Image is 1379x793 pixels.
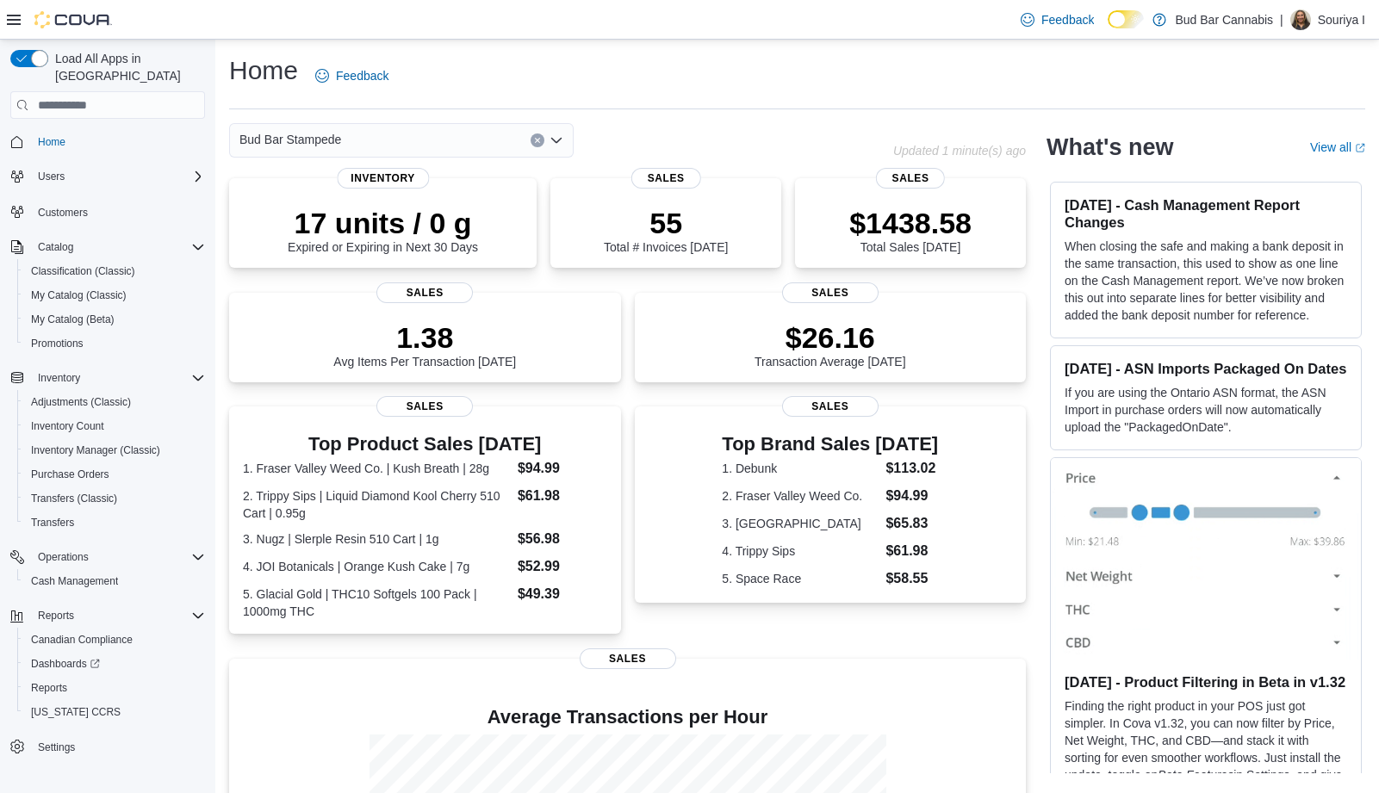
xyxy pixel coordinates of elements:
[722,570,879,587] dt: 5. Space Race
[38,550,89,564] span: Operations
[24,654,205,674] span: Dashboards
[243,460,511,477] dt: 1. Fraser Valley Weed Co. | Kush Breath | 28g
[24,571,125,592] a: Cash Management
[1065,673,1347,691] h3: [DATE] - Product Filtering in Beta in v1.32
[885,541,938,561] dd: $61.98
[24,571,205,592] span: Cash Management
[243,487,511,522] dt: 2. Trippy Sips | Liquid Diamond Kool Cherry 510 Cart | 0.95g
[31,681,67,695] span: Reports
[24,416,205,437] span: Inventory Count
[38,170,65,183] span: Users
[243,530,511,548] dt: 3. Nugz | Slerple Resin 510 Cart | 1g
[31,605,205,626] span: Reports
[243,585,511,620] dt: 5. Glacial Gold | THC10 Softgels 100 Pack | 1000mg THC
[24,678,74,698] a: Reports
[722,434,938,455] h3: Top Brand Sales [DATE]
[24,392,138,412] a: Adjustments (Classic)
[31,605,81,626] button: Reports
[376,282,473,303] span: Sales
[24,488,124,509] a: Transfers (Classic)
[722,515,879,532] dt: 3. [GEOGRAPHIC_DATA]
[17,438,212,462] button: Inventory Manager (Classic)
[38,371,80,385] span: Inventory
[308,59,395,93] a: Feedback
[376,396,473,417] span: Sales
[631,168,700,189] span: Sales
[722,460,879,477] dt: 1. Debunk
[31,288,127,302] span: My Catalog (Classic)
[31,264,135,278] span: Classification (Classic)
[31,201,205,222] span: Customers
[885,486,938,506] dd: $94.99
[31,237,205,257] span: Catalog
[24,261,142,282] a: Classification (Classic)
[604,206,728,240] p: 55
[337,168,429,189] span: Inventory
[31,736,205,758] span: Settings
[1318,9,1365,30] p: Souriya I
[31,443,160,457] span: Inventory Manager (Classic)
[550,133,563,147] button: Open list of options
[31,657,100,671] span: Dashboards
[24,488,205,509] span: Transfers (Classic)
[31,547,205,567] span: Operations
[3,366,212,390] button: Inventory
[722,542,879,560] dt: 4. Trippy Sips
[518,458,607,479] dd: $94.99
[24,261,205,282] span: Classification (Classic)
[604,206,728,254] div: Total # Invoices [DATE]
[1158,768,1233,782] em: Beta Features
[24,678,205,698] span: Reports
[24,702,205,722] span: Washington CCRS
[885,513,938,534] dd: $65.83
[885,458,938,479] dd: $113.02
[3,235,212,259] button: Catalog
[31,202,95,223] a: Customers
[17,414,212,438] button: Inventory Count
[580,648,676,669] span: Sales
[34,11,112,28] img: Cova
[31,395,131,409] span: Adjustments (Classic)
[333,320,516,369] div: Avg Items Per Transaction [DATE]
[31,166,205,187] span: Users
[849,206,972,254] div: Total Sales [DATE]
[1014,3,1101,37] a: Feedback
[31,337,84,350] span: Promotions
[1065,360,1347,377] h3: [DATE] - ASN Imports Packaged On Dates
[1065,384,1347,436] p: If you are using the Ontario ASN format, the ASN Import in purchase orders will now automatically...
[31,547,96,567] button: Operations
[38,609,74,623] span: Reports
[1065,238,1347,324] p: When closing the safe and making a bank deposit in the same transaction, this used to show as one...
[1280,9,1283,30] p: |
[31,237,80,257] button: Catalog
[755,320,906,369] div: Transaction Average [DATE]
[3,199,212,224] button: Customers
[24,440,167,461] a: Inventory Manager (Classic)
[3,734,212,759] button: Settings
[518,584,607,604] dd: $49.39
[38,206,88,220] span: Customers
[243,707,1012,728] h4: Average Transactions per Hour
[17,569,212,593] button: Cash Management
[24,392,205,412] span: Adjustments (Classic)
[755,320,906,355] p: $26.16
[288,206,478,254] div: Expired or Expiring in Next 30 Days
[531,133,544,147] button: Clear input
[17,652,212,676] a: Dashboards
[24,629,205,650] span: Canadian Compliance
[24,416,111,437] a: Inventory Count
[17,462,212,486] button: Purchase Orders
[518,556,607,577] dd: $52.99
[24,512,81,533] a: Transfers
[288,206,478,240] p: 17 units / 0 g
[31,368,205,388] span: Inventory
[24,333,205,354] span: Promotions
[1310,140,1365,154] a: View allExternal link
[24,629,140,650] a: Canadian Compliance
[17,486,212,511] button: Transfers (Classic)
[31,132,72,152] a: Home
[239,129,341,150] span: Bud Bar Stampede
[885,568,938,589] dd: $58.55
[333,320,516,355] p: 1.38
[24,285,205,306] span: My Catalog (Classic)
